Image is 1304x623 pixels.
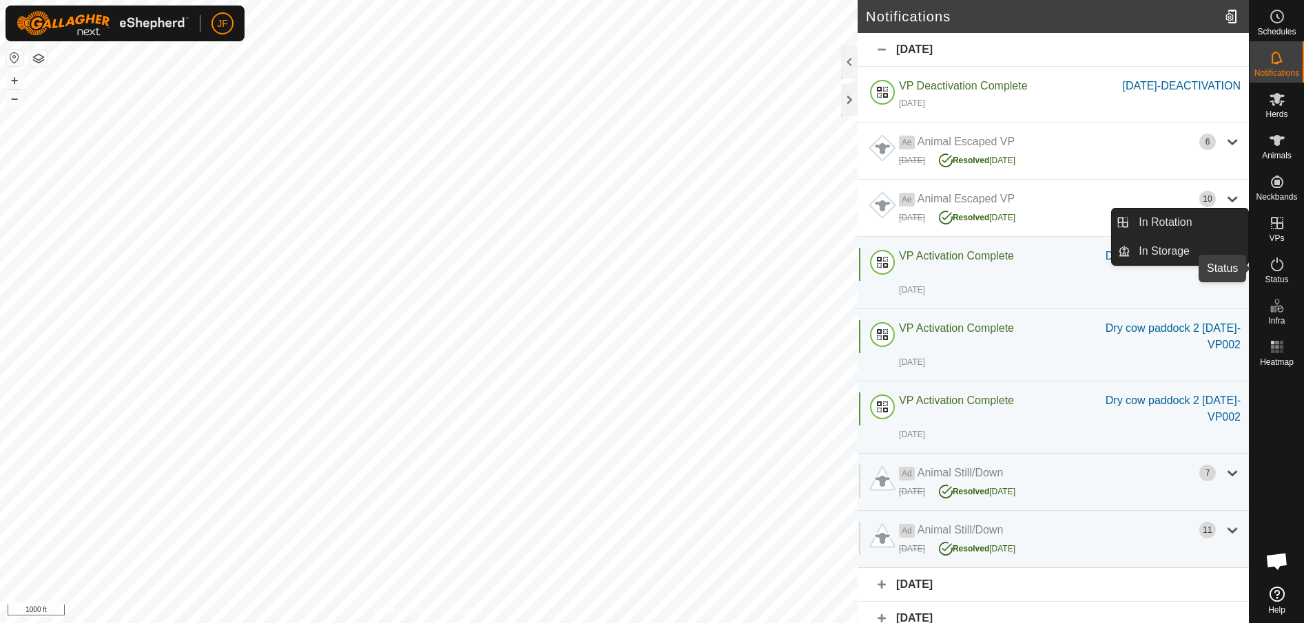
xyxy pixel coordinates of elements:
div: [DATE] [899,154,925,167]
span: Herds [1265,110,1287,118]
span: Ad [899,467,915,481]
div: [DATE] [899,485,925,498]
a: Contact Us [442,605,483,617]
span: Status [1265,275,1288,284]
div: [DATE] [939,538,1015,555]
span: VP Activation Complete [899,394,1014,406]
span: JF [217,17,228,31]
span: Heatmap [1260,358,1294,366]
span: Resolved [953,213,989,222]
div: [DATE] [939,207,1015,224]
a: Help [1250,581,1304,620]
div: 11 [1199,522,1216,538]
span: Resolved [953,156,989,165]
div: 10 [1199,191,1216,207]
h2: Notifications [866,8,1219,25]
span: Infra [1268,317,1285,325]
span: Ae [899,136,915,149]
span: Schedules [1257,28,1296,36]
span: Animal Escaped VP [918,136,1015,147]
div: [DATE] [858,33,1249,67]
span: Neckbands [1256,193,1297,201]
li: In Rotation [1112,209,1248,236]
span: Ae [899,193,915,207]
button: Map Layers [30,50,47,67]
a: Privacy Policy [375,605,426,617]
span: VP Activation Complete [899,322,1014,334]
button: + [6,72,23,89]
div: [DATE] [858,568,1249,602]
button: Reset Map [6,50,23,66]
span: Animal Still/Down [918,524,1003,536]
span: Resolved [953,487,989,496]
span: Ad [899,524,915,538]
div: [DATE] [939,481,1015,498]
div: [DATE] [899,542,925,555]
div: Dry cow paddock 2 [DATE]-VP002 [1104,392,1241,425]
a: In Rotation [1130,209,1248,236]
a: In Storage [1130,237,1248,265]
img: Gallagher Logo [17,11,189,36]
span: Notifications [1254,69,1299,77]
div: [DATE] [899,97,925,109]
div: Dry cow paddock 2 [DATE]-VP002 [1104,320,1241,353]
span: In Storage [1139,243,1190,260]
span: VPs [1269,234,1284,242]
span: Resolved [953,544,989,553]
span: Animals [1262,151,1292,160]
span: VP Activation Complete [899,250,1014,262]
span: Help [1268,606,1285,614]
div: Open chat [1256,540,1298,582]
li: In Storage [1112,237,1248,265]
div: 7 [1199,465,1216,481]
div: [DATE] [939,150,1015,167]
button: – [6,90,23,107]
div: [DATE] [899,284,925,296]
div: [DATE] [899,428,925,441]
div: [DATE] [899,356,925,368]
span: Animal Escaped VP [918,193,1015,204]
div: [DATE]-DEACTIVATION [1122,78,1241,94]
span: VP Deactivation Complete [899,80,1027,92]
span: Animal Still/Down [918,467,1003,478]
div: [DATE] [899,211,925,224]
div: 6 [1199,134,1216,150]
div: Dry cow paddock 2 [DATE]-VP002 [1104,248,1241,281]
span: In Rotation [1139,214,1192,231]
